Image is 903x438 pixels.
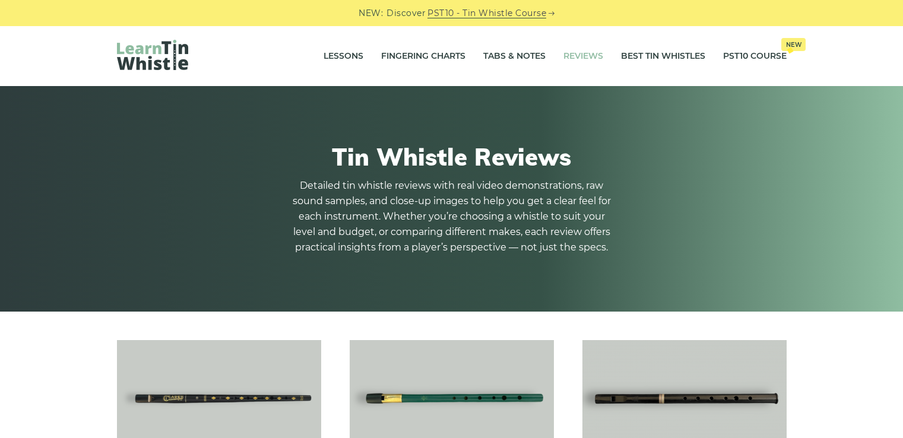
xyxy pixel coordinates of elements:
[621,42,705,71] a: Best Tin Whistles
[483,42,546,71] a: Tabs & Notes
[324,42,363,71] a: Lessons
[781,38,806,51] span: New
[563,42,603,71] a: Reviews
[117,40,188,70] img: LearnTinWhistle.com
[381,42,465,71] a: Fingering Charts
[723,42,787,71] a: PST10 CourseNew
[292,178,612,255] p: Detailed tin whistle reviews with real video demonstrations, raw sound samples, and close-up imag...
[117,142,787,171] h1: Tin Whistle Reviews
